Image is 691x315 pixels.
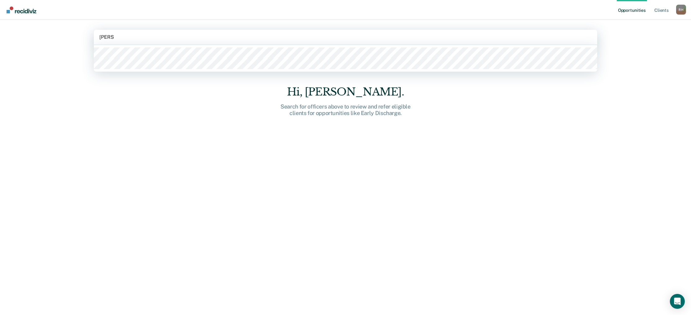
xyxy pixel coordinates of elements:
[7,7,36,13] img: Recidiviz
[246,103,445,117] div: Search for officers above to review and refer eligible clients for opportunities like Early Disch...
[676,5,686,15] button: Profile dropdown button
[670,294,685,309] div: Open Intercom Messenger
[246,86,445,98] div: Hi, [PERSON_NAME].
[676,5,686,15] div: R H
